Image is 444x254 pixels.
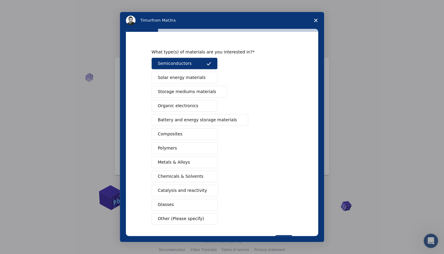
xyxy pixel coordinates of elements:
[158,60,192,67] span: Semiconductors
[151,142,217,154] button: Polymers
[151,185,218,196] button: Catalysis and reactivity
[151,156,217,168] button: Metals & Alloys
[158,187,207,194] span: Catalysis and reactivity
[158,145,177,151] span: Polymers
[151,100,217,112] button: Organic electronics
[158,159,190,165] span: Metals & Alloys
[158,173,203,180] span: Chemicals & Solvents
[151,58,217,69] button: Semiconductors
[158,216,204,222] span: Other (Please specify)
[126,16,135,25] img: Profile image for Timur
[151,171,217,182] button: Chemicals & Solvents
[151,86,227,98] button: Storage mediums materials
[151,114,248,126] button: Battery and energy storage materials
[151,199,217,210] button: Glasses
[158,74,205,81] span: Solar energy materials
[158,103,198,109] span: Organic electronics
[158,89,216,95] span: Storage mediums materials
[151,72,217,83] button: Solar energy materials
[140,18,151,23] span: Timur
[158,201,174,208] span: Glasses
[307,12,324,29] span: Close survey
[275,235,293,245] button: Next
[151,213,217,225] button: Other (Please specify)
[158,131,182,137] span: Composites
[151,128,217,140] button: Composites
[12,4,33,10] span: Soporte
[158,117,237,123] span: Battery and energy storage materials
[151,18,175,23] span: from Mat3ra
[151,49,284,55] div: What type(s) of materials are you interested in?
